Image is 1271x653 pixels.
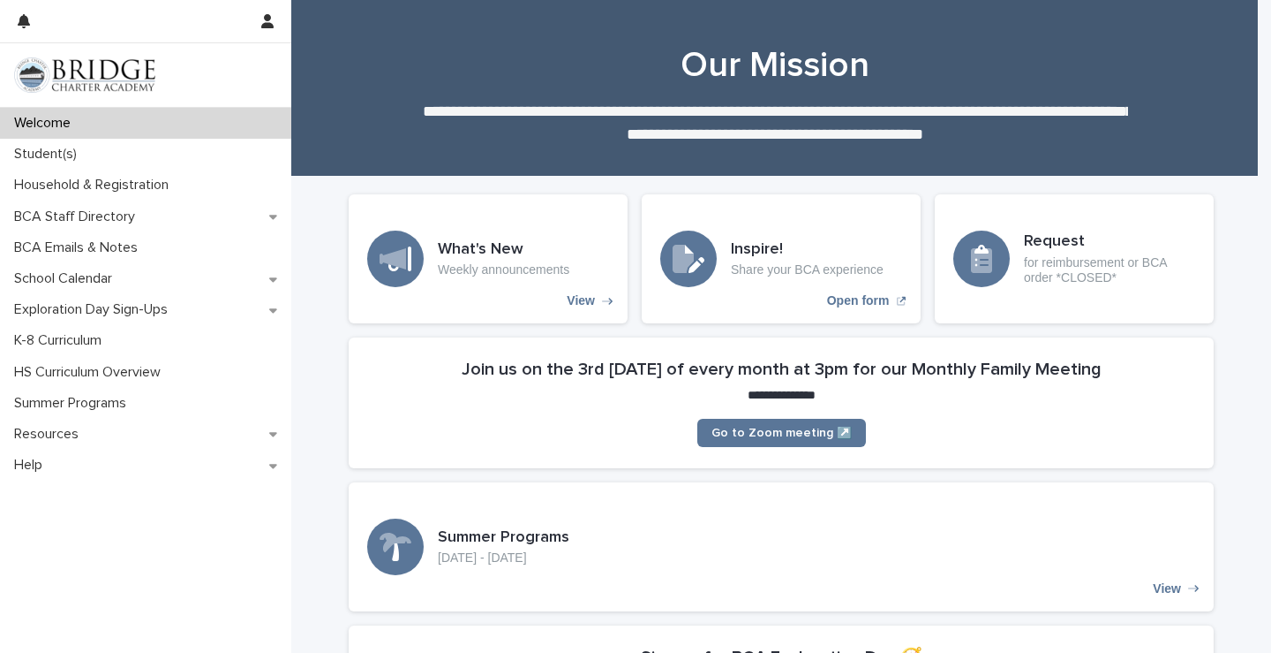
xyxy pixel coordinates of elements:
[1153,581,1181,596] p: View
[731,262,884,277] p: Share your BCA experience
[642,194,921,323] a: Open form
[697,419,866,447] a: Go to Zoom meeting ↗️
[827,293,890,308] p: Open form
[342,44,1207,87] h1: Our Mission
[7,426,93,443] p: Resources
[462,359,1102,380] h2: Join us on the 3rd [DATE] of every month at 3pm for our Monthly Family Meeting
[1024,255,1195,285] p: for reimbursement or BCA order *CLOSED*
[7,301,182,318] p: Exploration Day Sign-Ups
[7,395,140,412] p: Summer Programs
[7,270,126,287] p: School Calendar
[7,239,152,256] p: BCA Emails & Notes
[438,528,569,548] h3: Summer Programs
[7,457,56,474] p: Help
[349,194,628,323] a: View
[7,115,85,132] p: Welcome
[438,550,569,566] p: [DATE] - [DATE]
[731,240,884,260] h3: Inspire!
[438,262,569,277] p: Weekly announcements
[1024,232,1195,252] h3: Request
[349,482,1214,611] a: View
[567,293,595,308] p: View
[711,427,852,439] span: Go to Zoom meeting ↗️
[7,364,175,381] p: HS Curriculum Overview
[7,146,91,163] p: Student(s)
[7,177,183,194] p: Household & Registration
[14,57,155,93] img: V1C1m3IdTEidaUdm9Hs0
[7,209,149,225] p: BCA Staff Directory
[438,240,569,260] h3: What's New
[7,332,116,349] p: K-8 Curriculum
